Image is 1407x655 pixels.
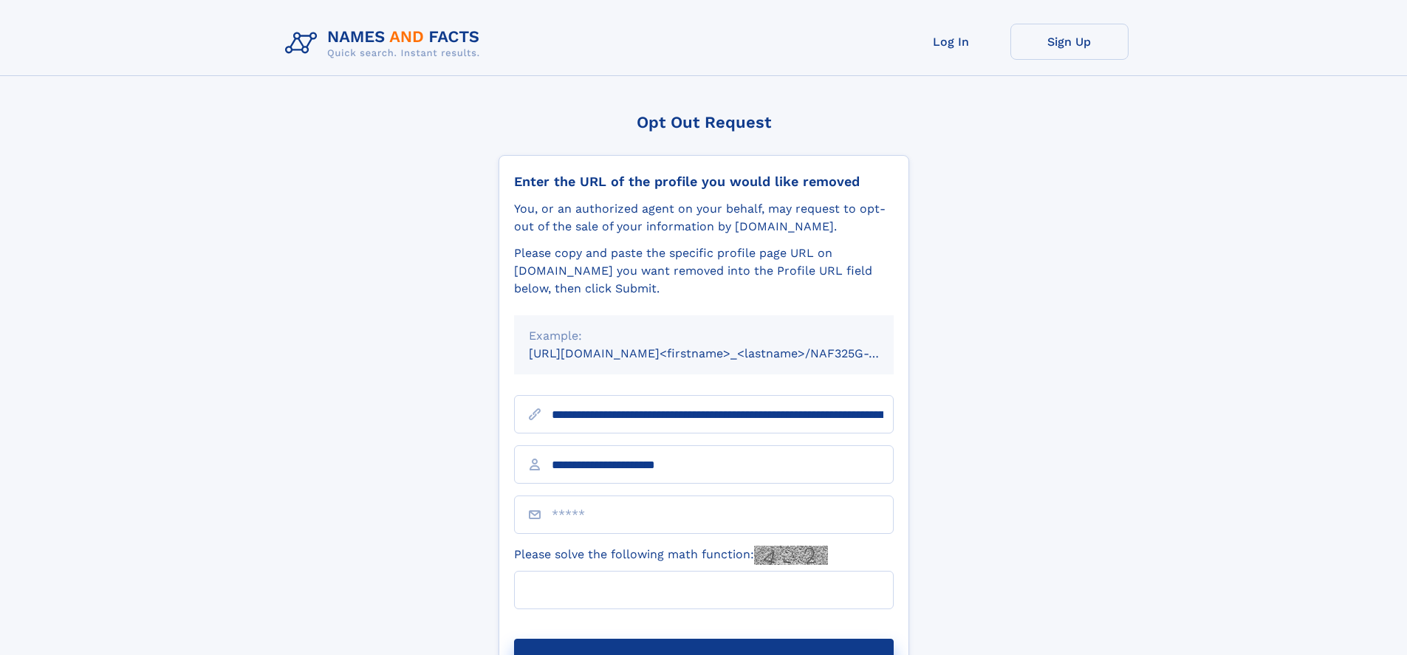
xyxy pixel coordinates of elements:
[514,200,894,236] div: You, or an authorized agent on your behalf, may request to opt-out of the sale of your informatio...
[529,346,922,360] small: [URL][DOMAIN_NAME]<firstname>_<lastname>/NAF325G-xxxxxxxx
[514,546,828,565] label: Please solve the following math function:
[514,174,894,190] div: Enter the URL of the profile you would like removed
[499,113,909,131] div: Opt Out Request
[279,24,492,64] img: Logo Names and Facts
[514,244,894,298] div: Please copy and paste the specific profile page URL on [DOMAIN_NAME] you want removed into the Pr...
[1010,24,1129,60] a: Sign Up
[892,24,1010,60] a: Log In
[529,327,879,345] div: Example:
